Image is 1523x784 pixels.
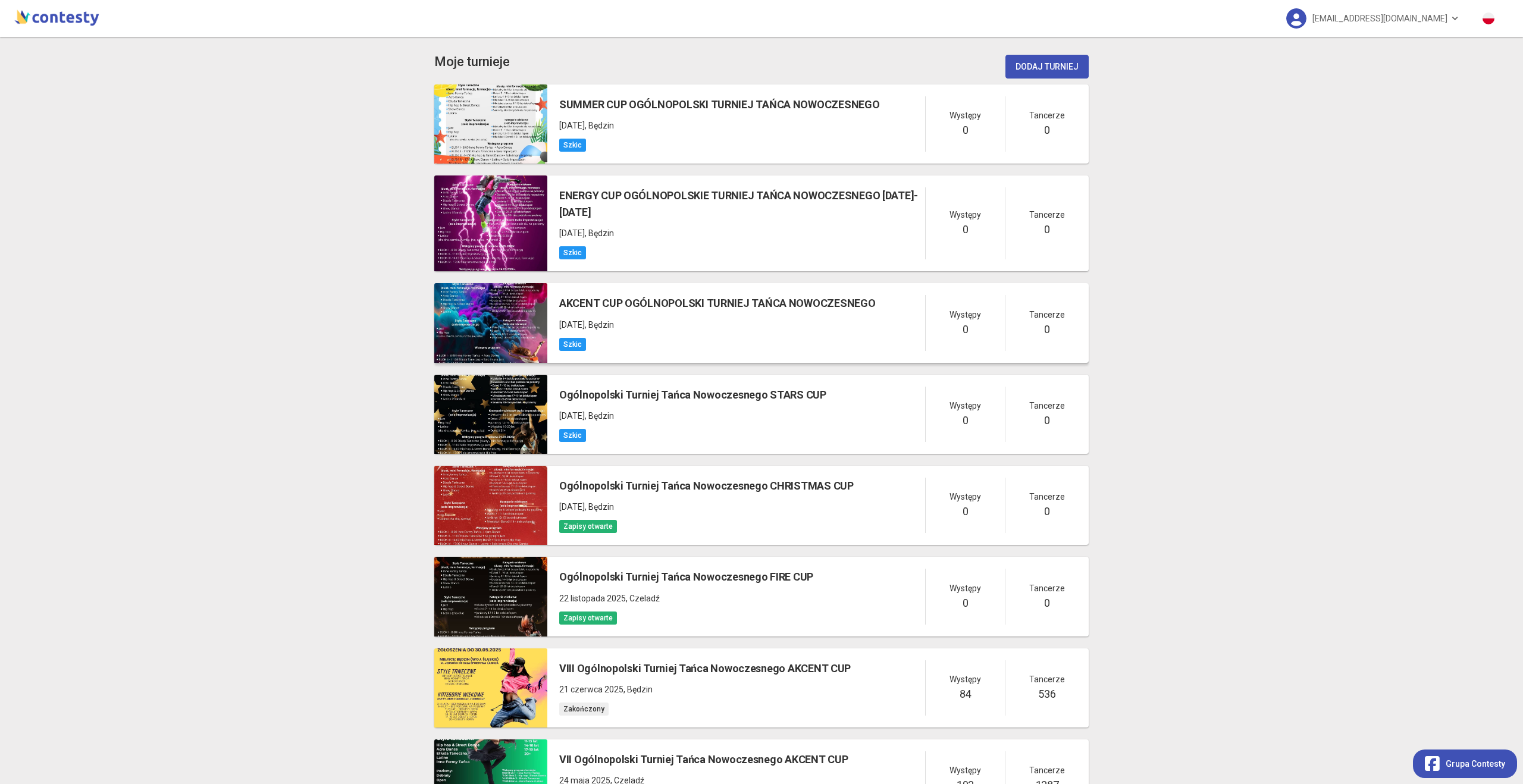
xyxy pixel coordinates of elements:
span: Występy [949,764,981,777]
span: , Czeladź [626,594,660,603]
span: Tancerze [1029,582,1065,595]
span: Występy [949,582,981,595]
span: Tancerze [1029,208,1065,221]
h5: 0 [963,221,969,238]
span: Szkic [559,246,586,259]
h5: 0 [1044,221,1050,238]
h5: 0 [963,412,969,429]
span: , Będzin [623,685,653,694]
span: Grupa Contesty [1446,757,1505,770]
span: Tancerze [1029,109,1065,122]
h5: 0 [963,122,969,139]
span: [DATE] [559,228,585,238]
span: , Będzin [585,320,614,330]
h5: Ogólnopolski Turniej Tańca Nowoczesnego CHRISTMAS CUP [559,478,854,494]
span: Szkic [559,429,586,442]
span: [DATE] [559,502,585,512]
span: Tancerze [1029,399,1065,412]
span: Występy [949,208,981,221]
span: Występy [949,673,981,686]
span: , Będzin [585,121,614,130]
h5: ENERGY CUP OGÓLNOPOLSKIE TURNIEJ TAŃCA NOWOCZESNEGO [DATE]-[DATE] [559,187,925,221]
span: [DATE] [559,320,585,330]
h5: Ogólnopolski Turniej Tańca Nowoczesnego STARS CUP [559,387,826,403]
h5: SUMMER CUP OGÓLNOPOLSKI TURNIEJ TAŃCA NOWOCZESNEGO [559,96,880,113]
span: [EMAIL_ADDRESS][DOMAIN_NAME] [1312,6,1447,31]
span: Tancerze [1029,764,1065,777]
span: 21 czerwca 2025 [559,685,623,694]
h5: 536 [1038,686,1055,703]
h5: 0 [1044,503,1050,520]
h5: 0 [1044,595,1050,611]
app-title: competition-list.title [434,52,510,73]
span: Tancerze [1029,308,1065,321]
span: , Będzin [585,411,614,421]
span: Zapisy otwarte [559,611,617,625]
h5: 0 [1044,122,1050,139]
h5: VIII Ogólnopolski Turniej Tańca Nowoczesnego AKCENT CUP [559,660,851,677]
h3: Moje turnieje [434,52,510,73]
button: Dodaj turniej [1005,55,1089,79]
h5: AKCENT CUP OGÓLNOPOLSKI TURNIEJ TAŃCA NOWOCZESNEGO [559,295,876,312]
span: 22 listopada 2025 [559,594,626,603]
span: Szkic [559,338,586,351]
span: Tancerze [1029,673,1065,686]
h5: 84 [960,686,971,703]
span: Zakończony [559,703,609,716]
span: [DATE] [559,411,585,421]
span: Występy [949,490,981,503]
h5: 0 [1044,412,1050,429]
span: , Będzin [585,228,614,238]
h5: Ogólnopolski Turniej Tańca Nowoczesnego FIRE CUP [559,569,813,585]
h5: VII Ogólnopolski Turniej Tańca Nowoczesnego AKCENT CUP [559,751,848,768]
h5: 0 [1044,321,1050,338]
span: Występy [949,399,981,412]
span: Występy [949,308,981,321]
span: [DATE] [559,121,585,130]
span: , Będzin [585,502,614,512]
h5: 0 [963,595,969,611]
h5: 0 [963,503,969,520]
span: Zapisy otwarte [559,520,617,533]
span: Szkic [559,139,586,152]
span: Występy [949,109,981,122]
span: Tancerze [1029,490,1065,503]
h5: 0 [963,321,969,338]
